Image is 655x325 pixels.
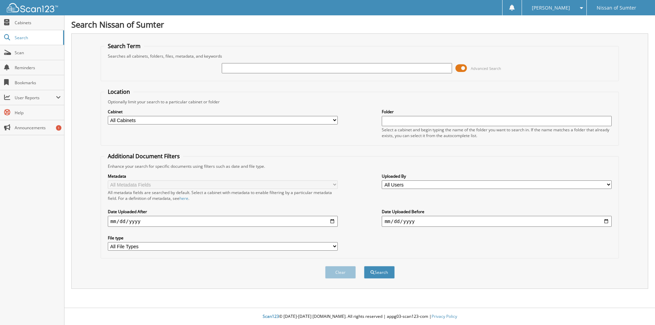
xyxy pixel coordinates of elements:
h1: Search Nissan of Sumter [71,19,648,30]
span: [PERSON_NAME] [532,6,570,10]
button: Search [364,266,395,279]
input: end [382,216,612,227]
span: Help [15,110,61,116]
div: 1 [56,125,61,131]
legend: Location [104,88,133,95]
span: Announcements [15,125,61,131]
a: here [179,195,188,201]
label: Date Uploaded Before [382,209,612,215]
label: Date Uploaded After [108,209,338,215]
span: Nissan of Sumter [597,6,636,10]
label: Folder [382,109,612,115]
button: Clear [325,266,356,279]
div: © [DATE]-[DATE] [DOMAIN_NAME]. All rights reserved | appg03-scan123-com | [64,308,655,325]
span: Cabinets [15,20,61,26]
div: Optionally limit your search to a particular cabinet or folder [104,99,615,105]
div: Select a cabinet and begin typing the name of the folder you want to search in. If the name match... [382,127,612,138]
label: Cabinet [108,109,338,115]
legend: Search Term [104,42,144,50]
div: Enhance your search for specific documents using filters such as date and file type. [104,163,615,169]
span: Search [15,35,60,41]
span: Advanced Search [471,66,501,71]
span: Scan123 [263,313,279,319]
div: Searches all cabinets, folders, files, metadata, and keywords [104,53,615,59]
span: Reminders [15,65,61,71]
span: Bookmarks [15,80,61,86]
legend: Additional Document Filters [104,152,183,160]
span: Scan [15,50,61,56]
div: All metadata fields are searched by default. Select a cabinet with metadata to enable filtering b... [108,190,338,201]
label: Uploaded By [382,173,612,179]
a: Privacy Policy [432,313,457,319]
img: scan123-logo-white.svg [7,3,58,12]
label: File type [108,235,338,241]
input: start [108,216,338,227]
label: Metadata [108,173,338,179]
span: User Reports [15,95,56,101]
